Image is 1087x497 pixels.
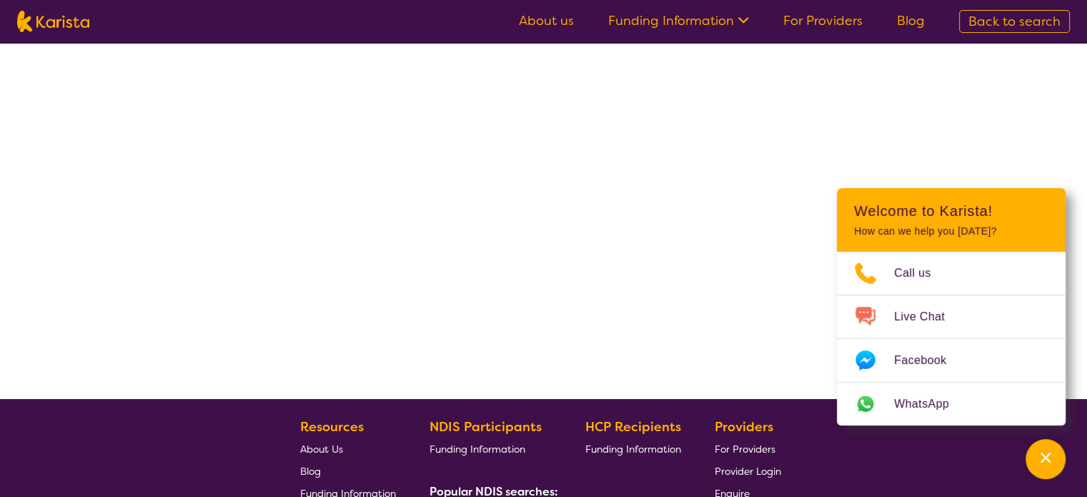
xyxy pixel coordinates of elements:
a: About us [519,12,574,29]
span: Live Chat [894,306,962,328]
a: Funding Information [608,12,749,29]
b: Providers [715,418,773,436]
a: Funding Information [430,438,552,460]
a: About Us [300,438,396,460]
a: Funding Information [585,438,681,460]
a: For Providers [783,12,863,29]
b: Resources [300,418,364,436]
div: Channel Menu [837,188,1066,425]
span: WhatsApp [894,393,966,415]
span: About Us [300,443,343,456]
a: Web link opens in a new tab. [837,383,1066,425]
span: Call us [894,262,948,284]
a: Blog [897,12,925,29]
span: Funding Information [585,443,681,456]
h2: Welcome to Karista! [854,202,1048,220]
span: Facebook [894,350,963,371]
p: How can we help you [DATE]? [854,225,1048,237]
ul: Choose channel [837,252,1066,425]
a: Provider Login [715,460,781,482]
span: Funding Information [430,443,525,456]
span: Blog [300,465,321,478]
a: Blog [300,460,396,482]
button: Channel Menu [1026,439,1066,479]
b: HCP Recipients [585,418,681,436]
span: For Providers [715,443,775,456]
span: Provider Login [715,465,781,478]
b: NDIS Participants [430,418,542,436]
img: Karista logo [17,11,89,32]
a: Back to search [959,10,1070,33]
a: For Providers [715,438,781,460]
span: Back to search [968,13,1061,30]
